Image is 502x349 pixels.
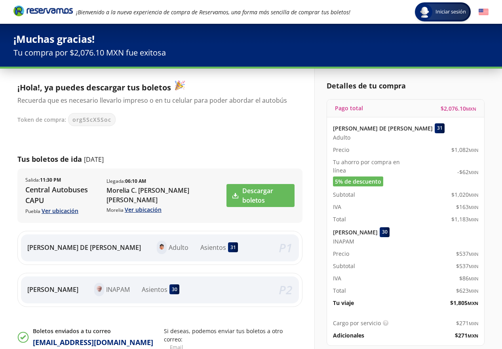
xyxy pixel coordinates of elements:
[469,276,478,282] small: MXN
[279,240,293,256] em: P 1
[456,262,478,270] span: $ 537
[457,168,478,176] span: -$ 62
[169,284,179,294] div: 30
[333,124,433,132] p: [PERSON_NAME] DE [PERSON_NAME]
[42,207,78,215] a: Ver ubicación
[125,206,162,213] a: Ver ubicación
[333,319,381,327] p: Cargo por servicio
[142,285,167,294] p: Asientos
[335,104,363,112] p: Pago total
[469,192,478,198] small: MXN
[84,155,104,164] p: [DATE]
[451,215,478,223] span: $ 1,183
[13,32,489,47] p: ¡Muchas gracias!
[279,282,293,298] em: P 2
[76,8,350,16] em: ¡Bienvenido a la nueva experiencia de compra de Reservamos, una forma más sencilla de comprar tus...
[335,177,381,186] span: 5% de descuento
[469,251,478,257] small: MXN
[106,178,146,185] p: Llegada :
[333,286,346,295] p: Total
[17,154,82,165] p: Tus boletos de ida
[106,186,226,205] p: Morelia C. [PERSON_NAME] [PERSON_NAME]
[13,5,73,19] a: Brand Logo
[469,217,478,222] small: MXN
[468,300,478,306] small: MXN
[333,249,349,258] p: Precio
[333,133,350,142] span: Adulto
[40,176,61,183] b: 11:30 PM
[333,158,406,174] p: Tu ahorro por compra en línea
[456,249,478,258] span: $ 537
[33,327,153,335] p: Boletos enviados a tu correo
[27,285,78,294] p: [PERSON_NAME]
[164,327,302,343] p: Si deseas, podemos enviar tus boletos a otro correo:
[327,81,485,91] p: Detalles de tu compra
[435,123,445,133] div: 31
[333,262,355,270] p: Subtotal
[33,337,153,348] p: [EMAIL_ADDRESS][DOMAIN_NAME]
[200,243,226,252] p: Asientos
[333,215,346,223] p: Total
[441,104,476,113] span: $ 2,076.10
[469,204,478,210] small: MXN
[13,47,489,59] p: Tu compra por $2,076.10 MXN fue exitosa
[17,115,66,124] p: Token de compra:
[466,106,476,112] small: MXN
[72,115,111,124] span: org5ScX5Soc
[25,207,99,215] p: Puebla
[459,274,478,282] span: $ 86
[17,81,295,94] p: ¡Hola!, ya puedes descargar tus boletos
[333,203,341,211] p: IVA
[380,227,390,237] div: 30
[25,176,61,184] p: Salida :
[106,205,226,214] p: Morelia
[333,146,349,154] p: Precio
[479,7,489,17] button: English
[169,243,188,252] p: Adulto
[333,331,364,339] p: Adicionales
[432,8,469,16] span: Iniciar sesión
[25,184,99,206] p: Central Autobuses CAPU
[455,331,478,339] span: $ 271
[27,243,141,252] p: [PERSON_NAME] DE [PERSON_NAME]
[333,299,354,307] p: Tu viaje
[451,190,478,199] span: $ 1,020
[456,203,478,211] span: $ 163
[333,274,341,282] p: IVA
[333,228,378,236] p: [PERSON_NAME]
[450,299,478,307] span: $ 1,805
[333,237,354,245] span: INAPAM
[469,288,478,294] small: MXN
[106,285,130,294] p: INAPAM
[469,147,478,153] small: MXN
[17,96,295,105] p: Recuerda que es necesario llevarlo impreso o en tu celular para poder abordar el autobús
[125,178,146,184] b: 06:10 AM
[469,263,478,269] small: MXN
[226,184,295,207] a: Descargar boletos
[456,303,494,341] iframe: Messagebird Livechat Widget
[451,146,478,154] span: $ 1,082
[228,242,238,252] div: 31
[456,286,478,295] span: $ 623
[333,190,355,199] p: Subtotal
[13,5,73,17] i: Brand Logo
[469,169,478,175] small: MXN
